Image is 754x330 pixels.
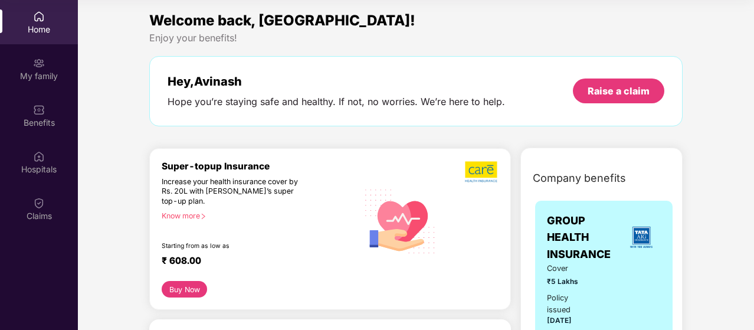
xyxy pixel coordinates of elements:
button: Buy Now [162,281,207,298]
span: Welcome back, [GEOGRAPHIC_DATA]! [149,12,415,29]
div: Enjoy your benefits! [149,32,683,44]
img: svg+xml;base64,PHN2ZyB3aWR0aD0iMjAiIGhlaWdodD0iMjAiIHZpZXdCb3g9IjAgMCAyMCAyMCIgZmlsbD0ibm9uZSIgeG... [33,57,45,69]
div: Policy issued [547,292,590,316]
span: [DATE] [547,316,572,325]
img: svg+xml;base64,PHN2ZyBpZD0iSG9tZSIgeG1sbnM9Imh0dHA6Ly93d3cudzMub3JnLzIwMDAvc3ZnIiB3aWR0aD0iMjAiIG... [33,11,45,22]
span: Cover [547,263,590,275]
div: ₹ 608.00 [162,255,346,269]
img: svg+xml;base64,PHN2ZyBpZD0iQ2xhaW0iIHhtbG5zPSJodHRwOi8vd3d3LnczLm9yZy8yMDAwL3N2ZyIgd2lkdGg9IjIwIi... [33,197,45,209]
span: ₹5 Lakhs [547,276,590,287]
img: b5dec4f62d2307b9de63beb79f102df3.png [465,161,499,183]
span: GROUP HEALTH INSURANCE [547,213,622,263]
div: Raise a claim [588,84,650,97]
div: Starting from as low as [162,242,308,250]
img: svg+xml;base64,PHN2ZyB4bWxucz0iaHR0cDovL3d3dy53My5vcmcvMjAwMC9zdmciIHhtbG5zOnhsaW5rPSJodHRwOi8vd3... [358,178,442,263]
div: Increase your health insurance cover by Rs. 20L with [PERSON_NAME]’s super top-up plan. [162,177,307,207]
img: svg+xml;base64,PHN2ZyBpZD0iQmVuZWZpdHMiIHhtbG5zPSJodHRwOi8vd3d3LnczLm9yZy8yMDAwL3N2ZyIgd2lkdGg9Ij... [33,104,45,116]
div: Know more [162,211,351,220]
div: Super-topup Insurance [162,161,358,172]
span: Company benefits [533,170,626,187]
span: right [200,213,206,220]
img: insurerLogo [625,221,657,253]
img: svg+xml;base64,PHN2ZyBpZD0iSG9zcGl0YWxzIiB4bWxucz0iaHR0cDovL3d3dy53My5vcmcvMjAwMC9zdmciIHdpZHRoPS... [33,151,45,162]
div: Hope you’re staying safe and healthy. If not, no worries. We’re here to help. [168,96,505,108]
div: Hey, Avinash [168,74,505,89]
